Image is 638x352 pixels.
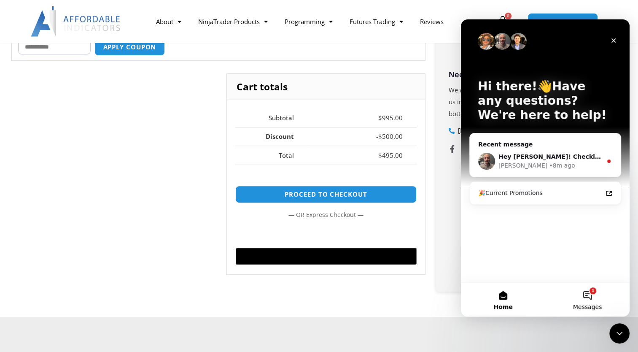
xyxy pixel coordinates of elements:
[190,12,276,31] a: NinjaTrader Products
[88,142,114,151] div: • 8m ago
[276,12,341,31] a: Programming
[32,284,51,290] span: Home
[235,108,308,127] th: Subtotal
[456,125,550,137] span: [PHONE_NUMBER] (Call or Text)
[378,132,403,141] bdi: 500.00
[378,151,382,160] span: $
[235,186,416,203] a: Proceed to checkout
[235,127,308,146] th: Discount
[449,70,611,79] h3: Need Help?
[449,86,609,118] span: We would love to hear from you! The best way to reach us immediately is using the circular help b...
[461,19,630,317] iframe: Intercom live chat
[236,248,417,265] button: Buy with GPay
[235,209,416,220] p: — or —
[378,114,382,122] span: $
[148,12,495,31] nav: Menu
[38,142,86,151] div: [PERSON_NAME]
[341,12,412,31] a: Futures Trading
[412,12,452,31] a: Reviews
[378,114,403,122] bdi: 995.00
[528,13,598,30] a: MEMBERS AREA
[378,132,382,141] span: $
[112,284,141,290] span: Messages
[148,12,190,31] a: About
[376,132,378,141] span: -
[235,146,308,165] th: Total
[38,134,474,141] span: Hey [PERSON_NAME]! Checking in to see if you need help with this. I'm so glad you are all in with...
[94,38,165,56] button: Apply coupon
[505,13,511,19] span: 0
[145,14,160,29] div: Close
[12,166,156,181] a: 🎉Current Promotions
[234,225,418,245] iframe: Secure express checkout frame
[235,175,416,182] iframe: PayPal Message 1
[378,151,403,160] bdi: 495.00
[484,9,521,34] a: 0
[536,19,589,25] span: MEMBERS AREA
[84,263,169,297] button: Messages
[227,74,425,100] h2: Cart totals
[31,6,121,37] img: LogoAI | Affordable Indicators – NinjaTrader
[17,169,141,178] div: 🎉Current Promotions
[609,323,630,344] iframe: Intercom live chat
